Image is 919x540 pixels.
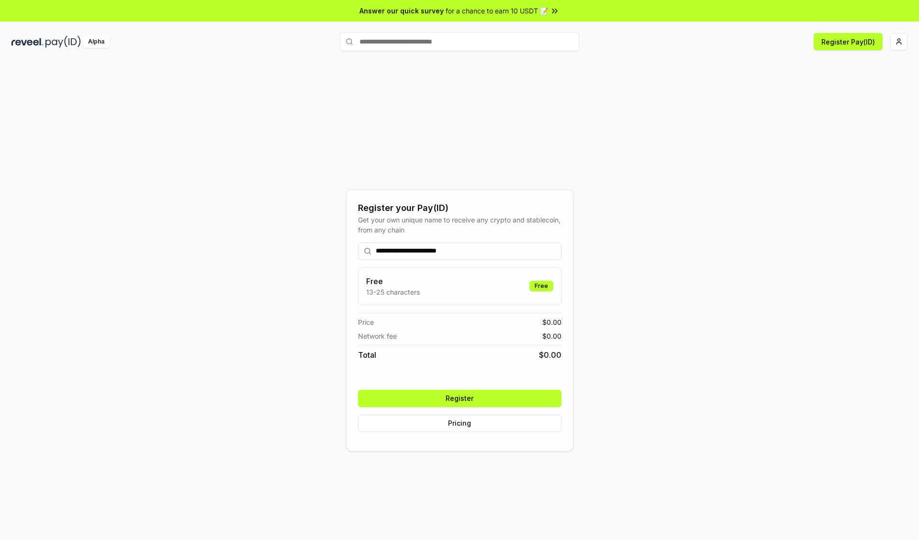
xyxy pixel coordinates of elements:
[45,36,81,48] img: pay_id
[83,36,110,48] div: Alpha
[814,33,883,50] button: Register Pay(ID)
[358,215,561,235] div: Get your own unique name to receive any crypto and stablecoin, from any chain
[539,349,561,361] span: $ 0.00
[358,390,561,407] button: Register
[366,276,420,287] h3: Free
[11,36,44,48] img: reveel_dark
[366,287,420,297] p: 13-25 characters
[542,331,561,341] span: $ 0.00
[358,415,561,432] button: Pricing
[358,201,561,215] div: Register your Pay(ID)
[542,317,561,327] span: $ 0.00
[529,281,553,291] div: Free
[358,317,374,327] span: Price
[359,6,444,16] span: Answer our quick survey
[358,331,397,341] span: Network fee
[446,6,548,16] span: for a chance to earn 10 USDT 📝
[358,349,376,361] span: Total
